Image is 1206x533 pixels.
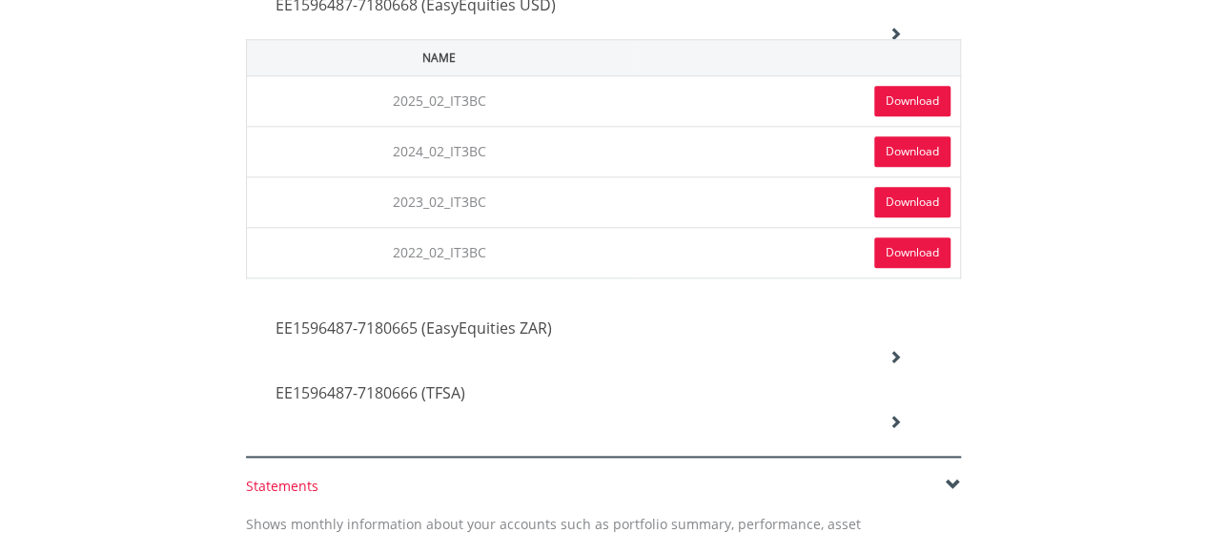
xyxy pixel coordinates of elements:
[276,318,552,338] span: EE1596487-7180665 (EasyEquities ZAR)
[874,237,950,268] a: Download
[874,187,950,217] a: Download
[246,39,632,75] th: Name
[246,477,961,496] div: Statements
[874,86,950,116] a: Download
[874,136,950,167] a: Download
[246,176,632,227] td: 2023_02_IT3BC
[246,75,632,126] td: 2025_02_IT3BC
[276,382,465,403] span: EE1596487-7180666 (TFSA)
[246,227,632,277] td: 2022_02_IT3BC
[246,126,632,176] td: 2024_02_IT3BC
